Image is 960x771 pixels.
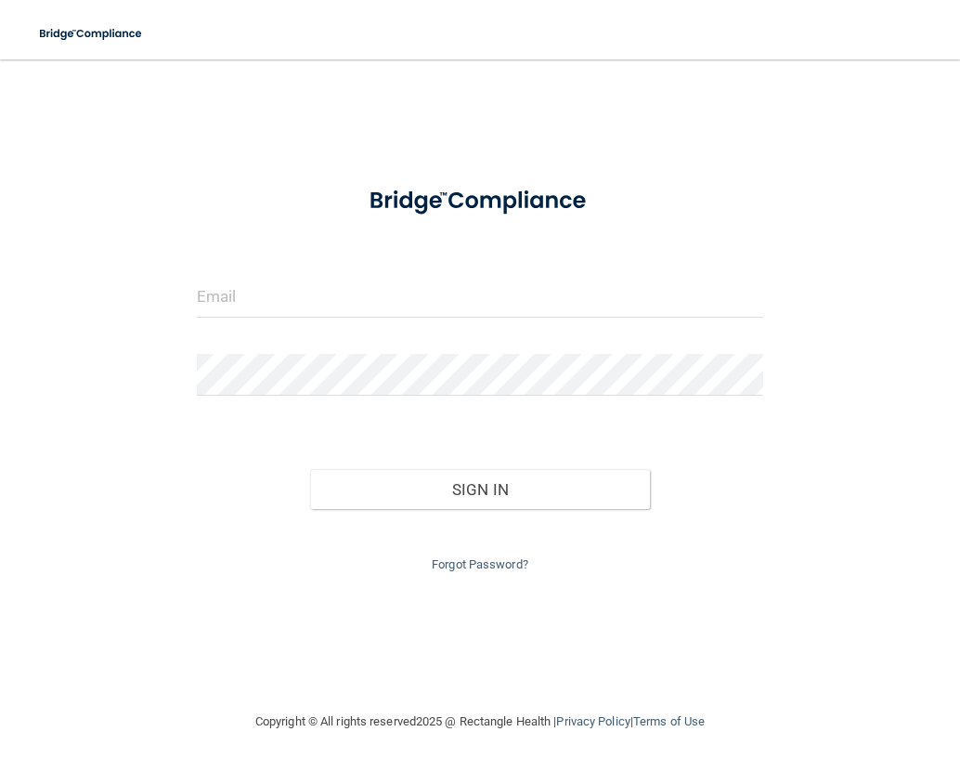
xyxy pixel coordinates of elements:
[345,171,615,231] img: bridge_compliance_login_screen.278c3ca4.svg
[639,639,938,713] iframe: Drift Widget Chat Controller
[197,276,764,318] input: Email
[28,15,155,53] img: bridge_compliance_login_screen.278c3ca4.svg
[633,714,705,728] a: Terms of Use
[310,469,650,510] button: Sign In
[556,714,629,728] a: Privacy Policy
[141,692,819,751] div: Copyright © All rights reserved 2025 @ Rectangle Health | |
[432,557,528,571] a: Forgot Password?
